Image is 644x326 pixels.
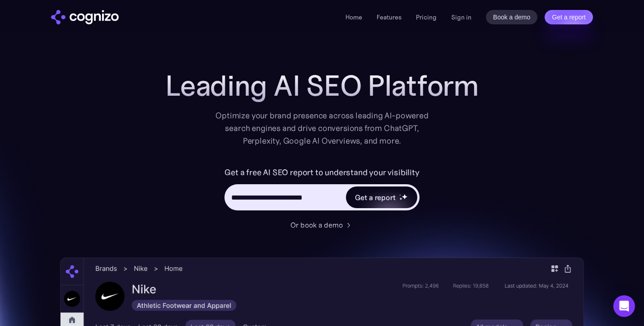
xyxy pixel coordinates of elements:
[613,295,635,317] div: Open Intercom Messenger
[224,165,419,180] label: Get a free AI SEO report to understand your visibility
[377,13,401,21] a: Features
[211,109,433,147] div: Optimize your brand presence across leading AI-powered search engines and drive conversions from ...
[345,186,418,209] a: Get a reportstarstarstar
[545,10,593,24] a: Get a report
[290,219,354,230] a: Or book a demo
[401,194,407,200] img: star
[290,219,343,230] div: Or book a demo
[399,197,402,200] img: star
[224,165,419,215] form: Hero URL Input Form
[345,13,362,21] a: Home
[416,13,437,21] a: Pricing
[51,10,119,24] a: home
[51,10,119,24] img: cognizo logo
[399,194,401,196] img: star
[355,192,396,203] div: Get a report
[486,10,538,24] a: Book a demo
[451,12,471,23] a: Sign in
[165,70,479,102] h1: Leading AI SEO Platform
